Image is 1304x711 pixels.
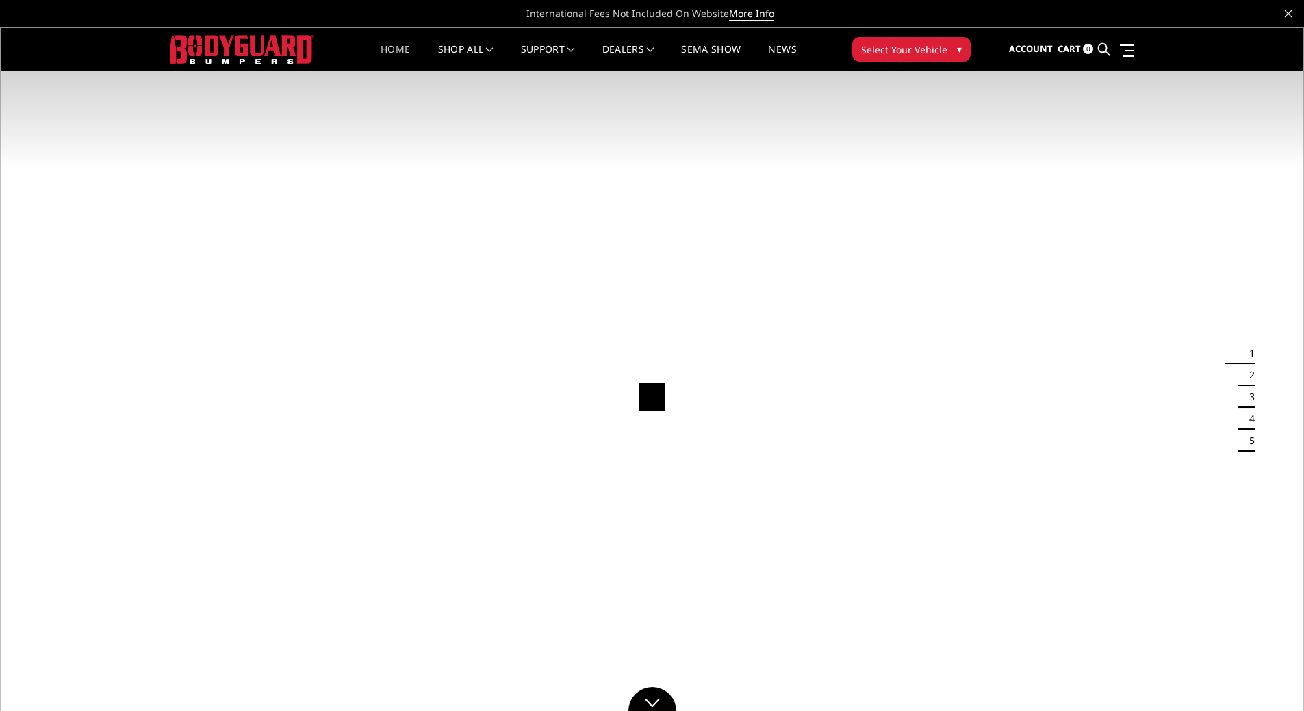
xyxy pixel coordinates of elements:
[1058,42,1081,55] span: Cart
[438,44,494,71] a: shop all
[602,44,654,71] a: Dealers
[628,687,676,711] a: Click to Down
[768,44,796,71] a: News
[170,35,314,63] img: BODYGUARD BUMPERS
[957,42,962,56] span: ▾
[1241,364,1255,386] button: 2 of 5
[1083,44,1093,54] span: 0
[1058,31,1093,68] a: Cart 0
[381,44,410,71] a: Home
[1241,342,1255,364] button: 1 of 5
[729,7,774,21] a: More Info
[521,44,575,71] a: Support
[1241,408,1255,430] button: 4 of 5
[681,44,741,71] a: SEMA Show
[1241,430,1255,452] button: 5 of 5
[852,37,971,62] button: Select Your Vehicle
[1009,42,1053,55] span: Account
[861,42,947,57] span: Select Your Vehicle
[1009,31,1053,68] a: Account
[1241,386,1255,408] button: 3 of 5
